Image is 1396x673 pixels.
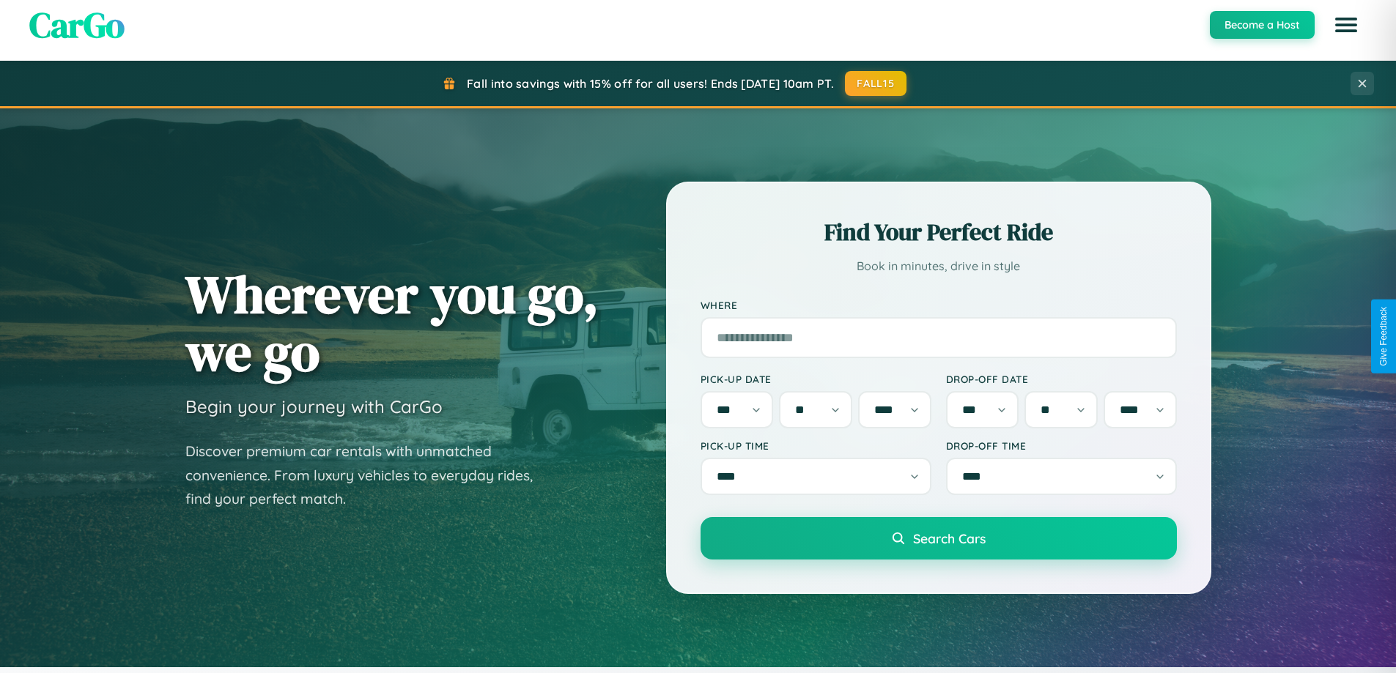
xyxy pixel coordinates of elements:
button: Search Cars [701,517,1177,559]
span: Search Cars [913,530,986,546]
label: Drop-off Time [946,439,1177,452]
p: Discover premium car rentals with unmatched convenience. From luxury vehicles to everyday rides, ... [185,439,552,511]
h1: Wherever you go, we go [185,265,599,381]
button: FALL15 [845,71,906,96]
button: Become a Host [1210,11,1315,39]
div: Give Feedback [1378,307,1389,366]
span: CarGo [29,1,125,49]
label: Drop-off Date [946,373,1177,385]
p: Book in minutes, drive in style [701,256,1177,277]
label: Pick-up Date [701,373,931,385]
label: Where [701,299,1177,311]
h2: Find Your Perfect Ride [701,216,1177,248]
h3: Begin your journey with CarGo [185,395,443,417]
button: Open menu [1326,4,1367,45]
span: Fall into savings with 15% off for all users! Ends [DATE] 10am PT. [467,76,834,91]
label: Pick-up Time [701,439,931,452]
